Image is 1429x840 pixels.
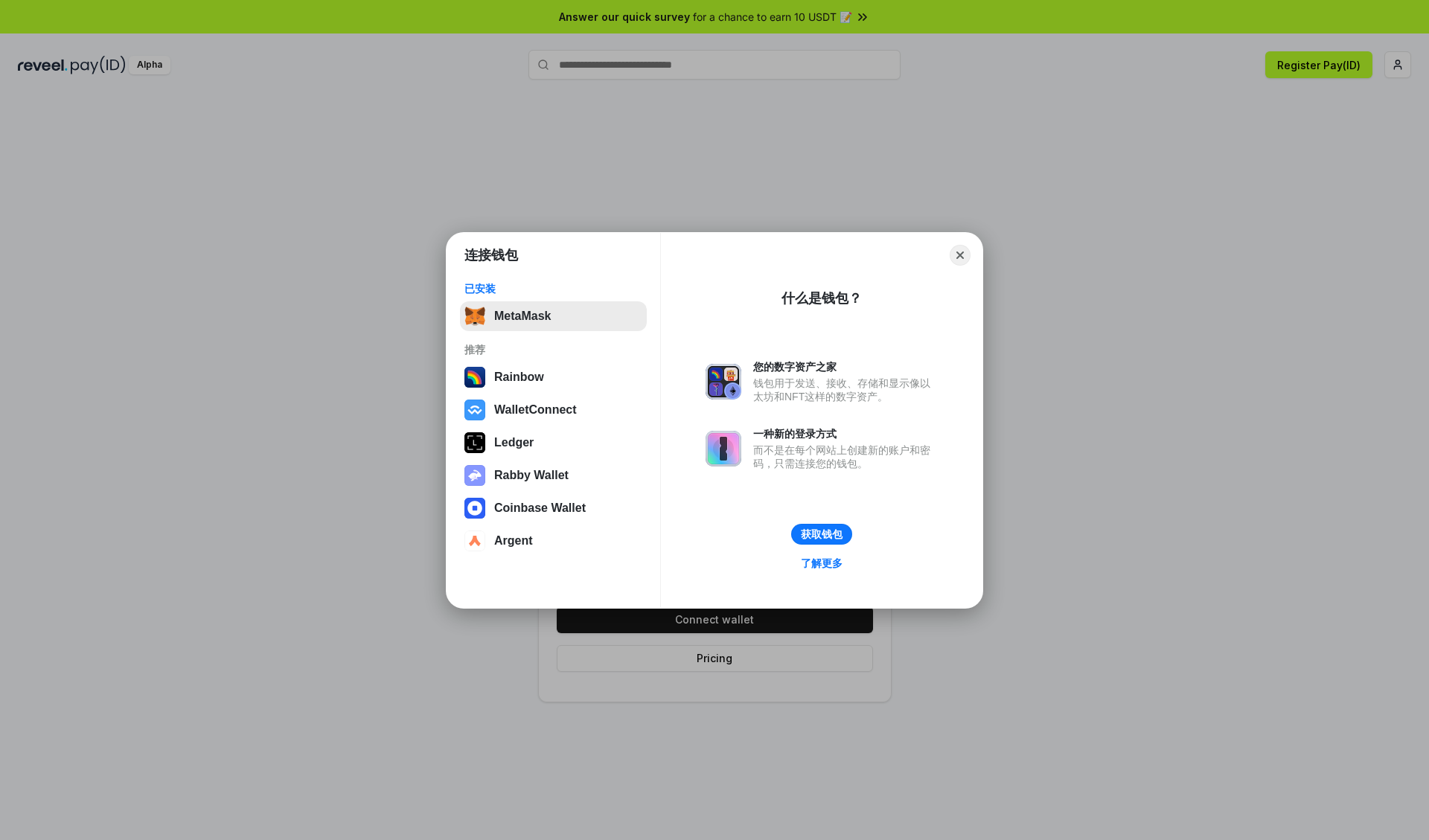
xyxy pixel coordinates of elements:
[464,367,485,388] img: svg+xml,%3Csvg%20width%3D%22120%22%20height%3D%22120%22%20viewBox%3D%220%200%20120%20120%22%20fil...
[494,436,534,449] div: Ledger
[792,554,851,573] a: 了解更多
[464,498,485,519] img: svg+xml,%3Csvg%20width%3D%2228%22%20height%3D%2228%22%20viewBox%3D%220%200%2028%2028%22%20fill%3D...
[494,501,586,515] div: Coinbase Wallet
[801,528,843,541] div: 获取钱包
[460,526,647,556] button: Argent
[494,403,577,417] div: WalletConnect
[706,431,741,467] img: svg+xml,%3Csvg%20xmlns%3D%22http%3A%2F%2Fwww.w3.org%2F2000%2Fsvg%22%20fill%3D%22none%22%20viewBox...
[801,557,843,570] div: 了解更多
[464,465,485,486] img: svg+xml,%3Csvg%20xmlns%3D%22http%3A%2F%2Fwww.w3.org%2F2000%2Fsvg%22%20fill%3D%22none%22%20viewBox...
[494,534,533,548] div: Argent
[464,282,642,295] div: 已安装
[753,376,938,403] div: 钱包用于发送、接收、存储和显示像以太坊和NFT这样的数字资产。
[494,371,544,384] div: Rainbow
[464,400,485,420] img: svg+xml,%3Csvg%20width%3D%2228%22%20height%3D%2228%22%20viewBox%3D%220%200%2028%2028%22%20fill%3D...
[753,443,938,470] div: 而不是在每个网站上创建新的账户和密码，只需连接您的钱包。
[460,493,647,523] button: Coinbase Wallet
[494,310,551,323] div: MetaMask
[464,306,485,327] img: svg+xml,%3Csvg%20fill%3D%22none%22%20height%3D%2233%22%20viewBox%3D%220%200%2035%2033%22%20width%...
[781,289,862,307] div: 什么是钱包？
[464,432,485,453] img: svg+xml,%3Csvg%20xmlns%3D%22http%3A%2F%2Fwww.w3.org%2F2000%2Fsvg%22%20width%3D%2228%22%20height%3...
[460,362,647,392] button: Rainbow
[950,245,971,266] button: Close
[460,395,647,425] button: WalletConnect
[753,427,938,440] div: 一种新的登录方式
[753,360,938,373] div: 您的数字资产之家
[460,428,647,458] button: Ledger
[791,524,852,545] button: 获取钱包
[464,530,485,551] img: svg+xml,%3Csvg%20width%3D%2228%22%20height%3D%2228%22%20viewBox%3D%220%200%2028%2028%22%20fill%3D...
[464,246,518,264] h1: 连接钱包
[460,461,647,490] button: Rabby Wallet
[706,364,741,400] img: svg+xml,%3Csvg%20xmlns%3D%22http%3A%2F%2Fwww.w3.org%2F2000%2Fsvg%22%20fill%3D%22none%22%20viewBox...
[494,469,569,482] div: Rabby Wallet
[460,301,647,331] button: MetaMask
[464,343,642,356] div: 推荐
